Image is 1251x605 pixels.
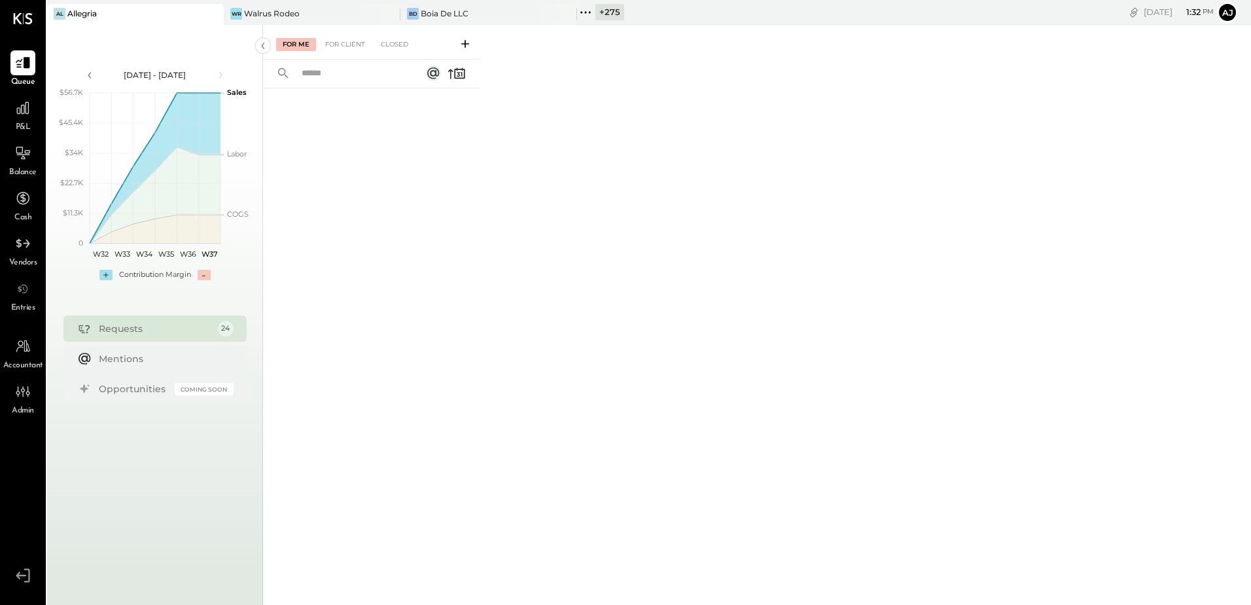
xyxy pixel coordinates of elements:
[1,96,45,134] a: P&L
[1,379,45,417] a: Admin
[175,383,234,395] div: Coming Soon
[63,208,83,217] text: $11.3K
[14,212,31,224] span: Cash
[99,69,211,81] div: [DATE] - [DATE]
[227,149,247,158] text: Labor
[1,141,45,179] a: Balance
[227,210,249,219] text: COGS
[12,405,34,417] span: Admin
[9,257,37,269] span: Vendors
[1127,5,1140,19] div: copy link
[60,88,83,97] text: $56.7K
[201,249,217,259] text: W37
[227,88,247,97] text: Sales
[119,270,191,280] div: Contribution Margin
[11,77,35,88] span: Queue
[1,334,45,372] a: Accountant
[244,8,300,19] div: Walrus Rodeo
[60,178,83,187] text: $22.7K
[11,302,35,314] span: Entries
[99,382,168,395] div: Opportunities
[407,8,419,20] div: BD
[115,249,130,259] text: W33
[1,231,45,269] a: Vendors
[92,249,108,259] text: W32
[198,270,211,280] div: -
[135,249,152,259] text: W34
[54,8,65,20] div: Al
[158,249,173,259] text: W35
[67,8,97,19] div: Allegria
[1,50,45,88] a: Queue
[276,38,316,51] div: For Me
[16,122,31,134] span: P&L
[99,322,211,335] div: Requests
[99,270,113,280] div: +
[59,118,83,127] text: $45.4K
[421,8,468,19] div: Boia De LLC
[319,38,372,51] div: For Client
[3,360,43,372] span: Accountant
[179,249,196,259] text: W36
[1217,2,1238,23] button: Aj
[1,186,45,224] a: Cash
[99,352,227,365] div: Mentions
[1,276,45,314] a: Entries
[230,8,242,20] div: WR
[1144,6,1214,18] div: [DATE]
[595,4,624,20] div: + 275
[9,167,37,179] span: Balance
[218,321,234,337] div: 24
[65,148,83,157] text: $34K
[79,238,83,247] text: 0
[374,38,415,51] div: Closed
